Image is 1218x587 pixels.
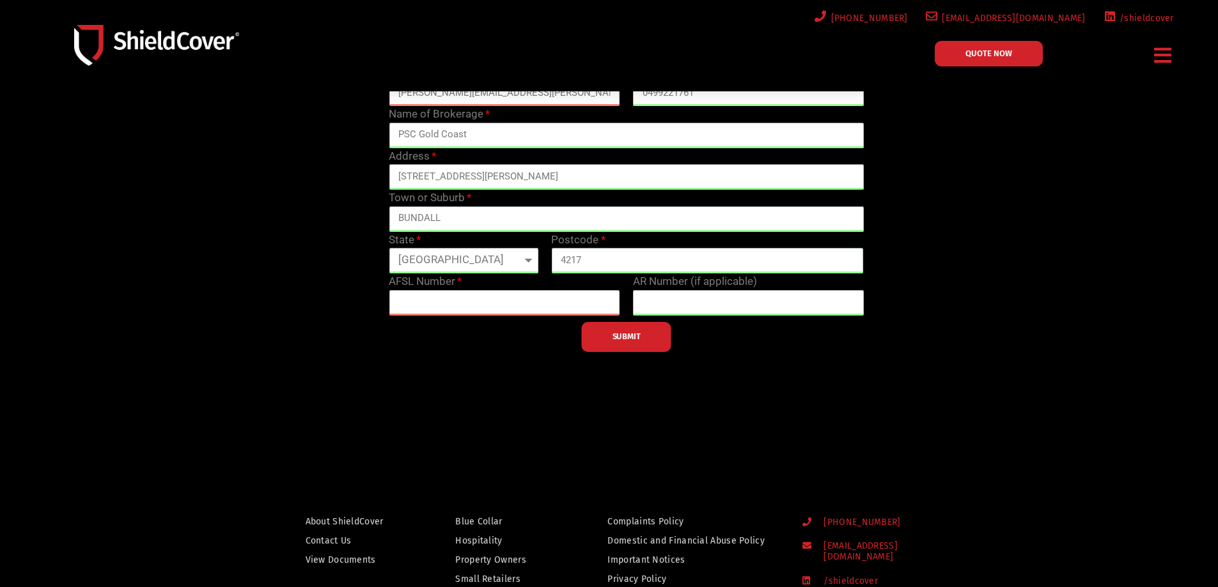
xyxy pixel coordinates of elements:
[306,514,401,530] a: About ShieldCover
[389,106,490,123] label: Name of Brokerage
[306,514,384,530] span: About ShieldCover
[306,552,376,568] span: View Documents
[306,533,352,549] span: Contact Us
[1101,10,1174,26] a: /shieldcover
[455,552,526,568] span: Property Owners
[802,541,959,563] a: [EMAIL_ADDRESS][DOMAIN_NAME]
[802,517,959,528] a: [PHONE_NUMBER]
[389,190,471,206] label: Town or Suburb
[607,552,777,568] a: Important Notices
[551,232,605,248] label: Postcode
[455,514,552,530] a: Blue Collar
[813,576,878,587] span: /shieldcover
[455,533,502,549] span: Hospitality
[306,552,401,568] a: View Documents
[812,10,908,26] a: [PHONE_NUMBER]
[455,533,552,549] a: Hospitality
[802,576,959,587] a: /shieldcover
[813,541,958,563] span: [EMAIL_ADDRESS][DOMAIN_NAME]
[923,10,1086,26] a: [EMAIL_ADDRESS][DOMAIN_NAME]
[1150,40,1177,70] div: Menu Toggle
[827,10,908,26] span: [PHONE_NUMBER]
[813,517,900,528] span: [PHONE_NUMBER]
[607,514,777,530] a: Complaints Policy
[455,571,520,587] span: Small Retailers
[607,571,666,587] span: Privacy Policy
[455,571,552,587] a: Small Retailers
[74,25,239,65] img: Shield-Cover-Underwriting-Australia-logo-full
[607,514,683,530] span: Complaints Policy
[607,571,777,587] a: Privacy Policy
[607,552,685,568] span: Important Notices
[389,148,436,165] label: Address
[937,10,1085,26] span: [EMAIL_ADDRESS][DOMAIN_NAME]
[935,41,1043,66] a: QUOTE NOW
[633,273,757,290] label: AR Number (if applicable)
[607,533,765,549] span: Domestic and Financial Abuse Policy
[582,322,671,352] button: SUBMIT
[389,273,462,290] label: AFSL Number
[389,232,421,248] label: State
[306,533,401,549] a: Contact Us
[1115,10,1174,26] span: /shieldcover
[455,552,552,568] a: Property Owners
[613,335,641,338] span: SUBMIT
[455,514,502,530] span: Blue Collar
[607,533,777,549] a: Domestic and Financial Abuse Policy
[965,49,1012,57] span: QUOTE NOW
